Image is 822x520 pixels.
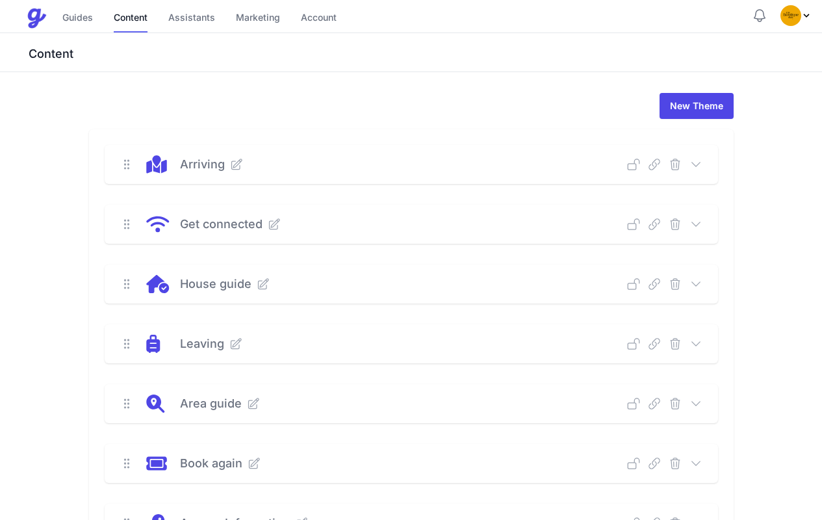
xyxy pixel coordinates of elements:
[180,155,225,174] p: Arriving
[780,5,801,26] img: hms2vv4a9yyqi3tjoxzpluwfvlpk
[26,46,822,62] h3: Content
[752,8,767,23] button: Notifications
[301,5,337,32] a: Account
[180,395,242,413] p: Area guide
[26,8,47,29] img: Guestive Guides
[114,5,148,32] a: Content
[62,5,93,32] a: Guides
[180,215,263,233] p: Get connected
[168,5,215,32] a: Assistants
[180,335,224,353] p: Leaving
[236,5,280,32] a: Marketing
[180,454,242,473] p: Book again
[780,5,812,26] div: Profile Menu
[180,275,251,293] p: House guide
[660,93,734,119] a: New Theme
